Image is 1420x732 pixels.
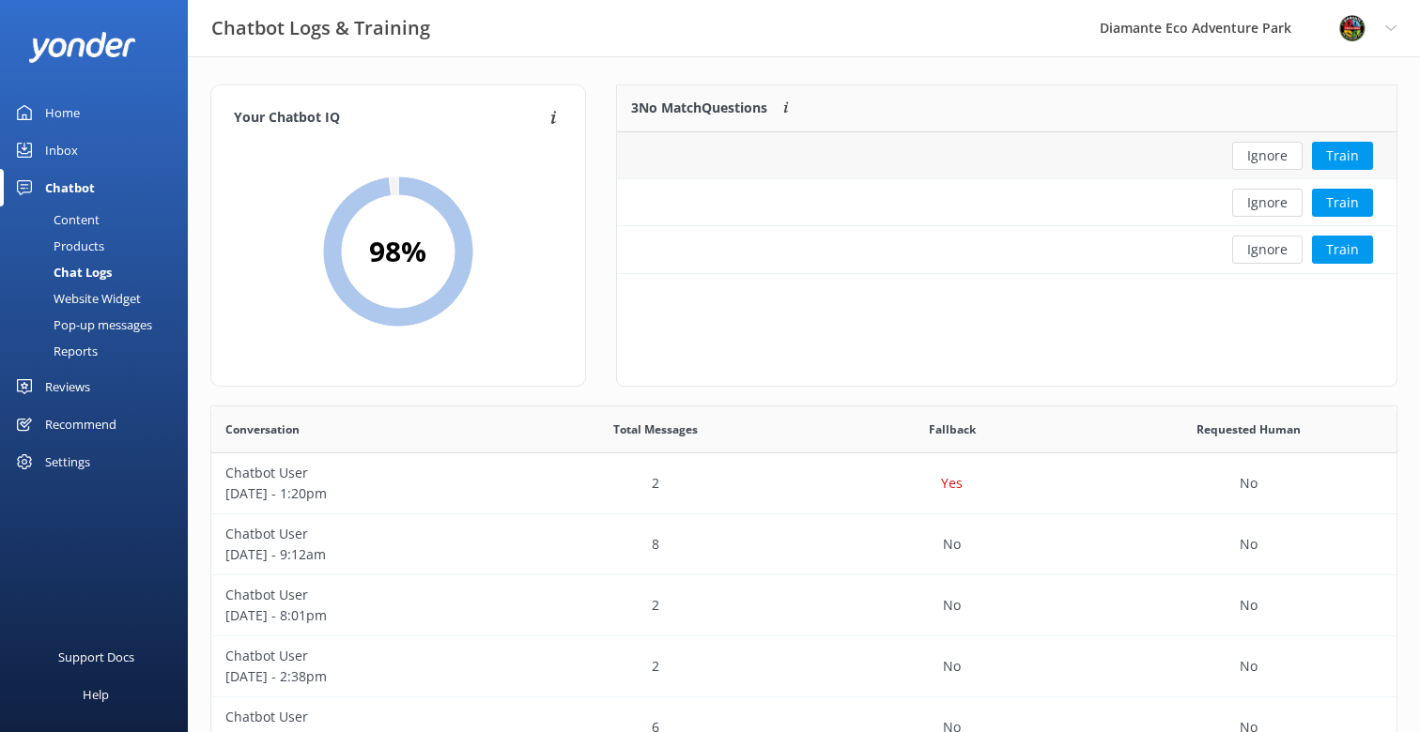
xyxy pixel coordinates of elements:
[1240,656,1258,677] p: No
[225,463,494,483] p: Chatbot User
[1240,534,1258,555] p: No
[1232,189,1303,217] button: Ignore
[1232,236,1303,264] button: Ignore
[369,229,426,274] h2: 98 %
[941,473,963,494] p: Yes
[652,473,659,494] p: 2
[211,636,1397,697] div: row
[11,312,188,338] a: Pop-up messages
[11,206,188,233] a: Content
[1232,142,1303,170] button: Ignore
[652,534,659,555] p: 8
[225,646,494,666] p: Chatbot User
[929,420,976,438] span: Fallback
[11,259,188,285] a: Chat Logs
[1312,236,1373,264] button: Train
[234,108,545,129] h4: Your Chatbot IQ
[45,94,80,131] div: Home
[617,132,1397,179] div: row
[617,226,1397,273] div: row
[617,179,1397,226] div: row
[28,32,136,63] img: yonder-white-logo.png
[83,676,109,713] div: Help
[58,638,134,676] div: Support Docs
[652,595,659,616] p: 2
[225,605,494,626] p: [DATE] - 8:01pm
[11,233,104,259] div: Products
[225,483,494,504] p: [DATE] - 1:20pm
[225,707,494,727] p: Chatbot User
[45,405,116,443] div: Recommend
[1312,189,1373,217] button: Train
[225,420,300,438] span: Conversation
[943,595,961,616] p: No
[211,453,1397,514] div: row
[11,312,152,338] div: Pop-up messages
[11,259,112,285] div: Chat Logs
[617,132,1397,273] div: grid
[1240,473,1258,494] p: No
[225,524,494,544] p: Chatbot User
[211,575,1397,636] div: row
[613,420,698,438] span: Total Messages
[45,368,90,405] div: Reviews
[45,169,95,206] div: Chatbot
[225,544,494,565] p: [DATE] - 9:12am
[943,656,961,677] p: No
[652,656,659,677] p: 2
[1338,14,1366,42] img: 831-1756915225.png
[11,338,98,364] div: Reports
[45,131,78,169] div: Inbox
[631,98,767,118] p: 3 No Match Questions
[11,338,188,364] a: Reports
[211,514,1397,575] div: row
[11,285,188,312] a: Website Widget
[1240,595,1258,616] p: No
[1312,142,1373,170] button: Train
[45,443,90,480] div: Settings
[943,534,961,555] p: No
[11,285,141,312] div: Website Widget
[225,585,494,605] p: Chatbot User
[225,666,494,687] p: [DATE] - 2:38pm
[11,206,100,233] div: Content
[11,233,188,259] a: Products
[1196,420,1301,438] span: Requested Human
[211,13,430,43] h3: Chatbot Logs & Training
